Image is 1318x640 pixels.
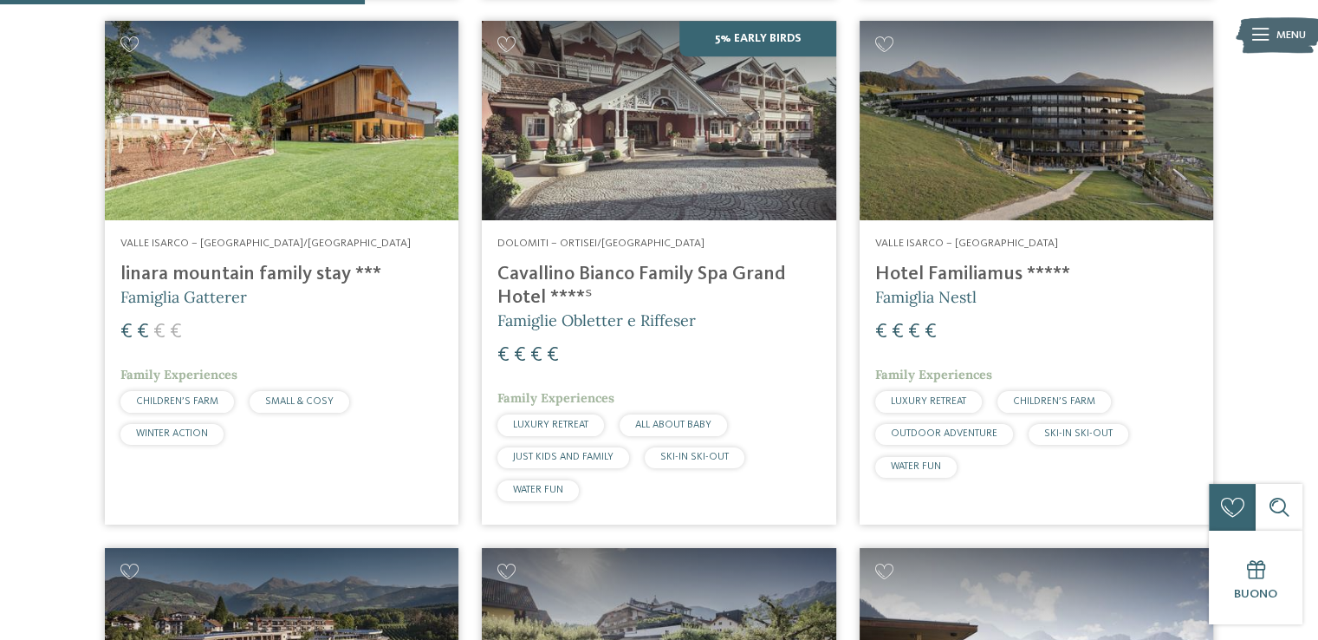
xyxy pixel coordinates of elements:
span: Famiglia Gatterer [120,287,247,307]
h4: linara mountain family stay *** [120,263,443,286]
span: WATER FUN [891,461,941,472]
span: WATER FUN [513,485,563,495]
span: Valle Isarco – [GEOGRAPHIC_DATA]/[GEOGRAPHIC_DATA] [120,238,411,249]
span: Family Experiences [497,390,614,406]
span: € [153,322,166,343]
a: Cercate un hotel per famiglie? Qui troverete solo i migliori! Valle Isarco – [GEOGRAPHIC_DATA]/[G... [105,21,458,525]
a: Buono [1209,531,1302,624]
a: Cercate un hotel per famiglie? Qui troverete solo i migliori! 5% Early Birds Dolomiti – Ortisei/[... [482,21,835,525]
span: Famiglie Obletter e Riffeser [497,310,696,330]
span: € [514,345,526,366]
span: Buono [1234,588,1277,600]
span: WINTER ACTION [136,428,208,439]
span: € [497,345,510,366]
span: LUXURY RETREAT [891,396,966,407]
span: OUTDOOR ADVENTURE [891,428,997,439]
span: SKI-IN SKI-OUT [1044,428,1113,439]
h4: Cavallino Bianco Family Spa Grand Hotel ****ˢ [497,263,820,310]
span: LUXURY RETREAT [513,420,588,430]
span: CHILDREN’S FARM [1013,396,1095,407]
span: SKI-IN SKI-OUT [660,452,729,462]
span: Dolomiti – Ortisei/[GEOGRAPHIC_DATA] [497,238,704,249]
span: € [892,322,904,343]
span: € [170,322,182,343]
span: € [120,322,133,343]
img: Cercate un hotel per famiglie? Qui troverete solo i migliori! [860,21,1213,220]
img: Family Spa Grand Hotel Cavallino Bianco ****ˢ [482,21,835,220]
span: Family Experiences [120,367,237,382]
span: ALL ABOUT BABY [635,420,711,430]
span: € [547,345,559,366]
a: Cercate un hotel per famiglie? Qui troverete solo i migliori! Valle Isarco – [GEOGRAPHIC_DATA] Ho... [860,21,1213,525]
span: € [908,322,920,343]
span: Valle Isarco – [GEOGRAPHIC_DATA] [875,238,1058,249]
span: CHILDREN’S FARM [136,396,218,407]
span: € [530,345,542,366]
span: € [137,322,149,343]
span: JUST KIDS AND FAMILY [513,452,614,462]
span: € [925,322,937,343]
span: SMALL & COSY [265,396,334,407]
img: Cercate un hotel per famiglie? Qui troverete solo i migliori! [105,21,458,220]
span: € [875,322,887,343]
span: Famiglia Nestl [875,287,977,307]
span: Family Experiences [875,367,992,382]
